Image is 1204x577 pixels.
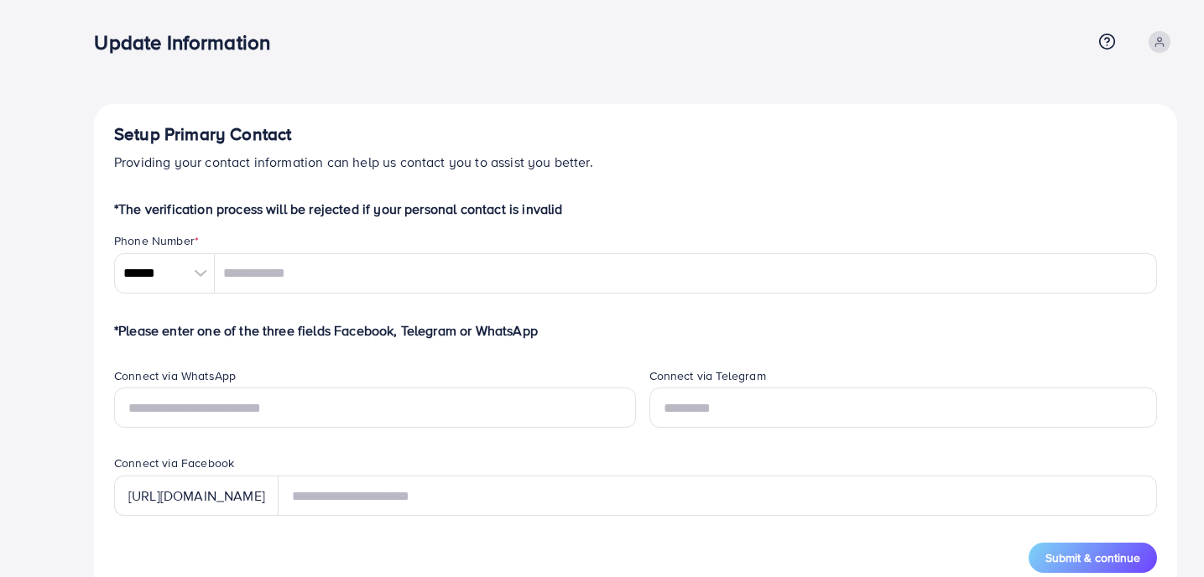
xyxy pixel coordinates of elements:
p: *The verification process will be rejected if your personal contact is invalid [114,199,1157,219]
label: Connect via Facebook [114,455,234,471]
h4: Setup Primary Contact [114,124,1157,145]
label: Connect via Telegram [649,367,766,384]
button: Submit & continue [1029,543,1157,573]
label: Connect via WhatsApp [114,367,236,384]
p: *Please enter one of the three fields Facebook, Telegram or WhatsApp [114,320,1157,340]
span: Submit & continue [1045,549,1140,566]
label: Phone Number [114,232,199,249]
h3: Update Information [94,30,284,55]
p: Providing your contact information can help us contact you to assist you better. [114,152,1157,172]
div: [URL][DOMAIN_NAME] [114,476,279,516]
